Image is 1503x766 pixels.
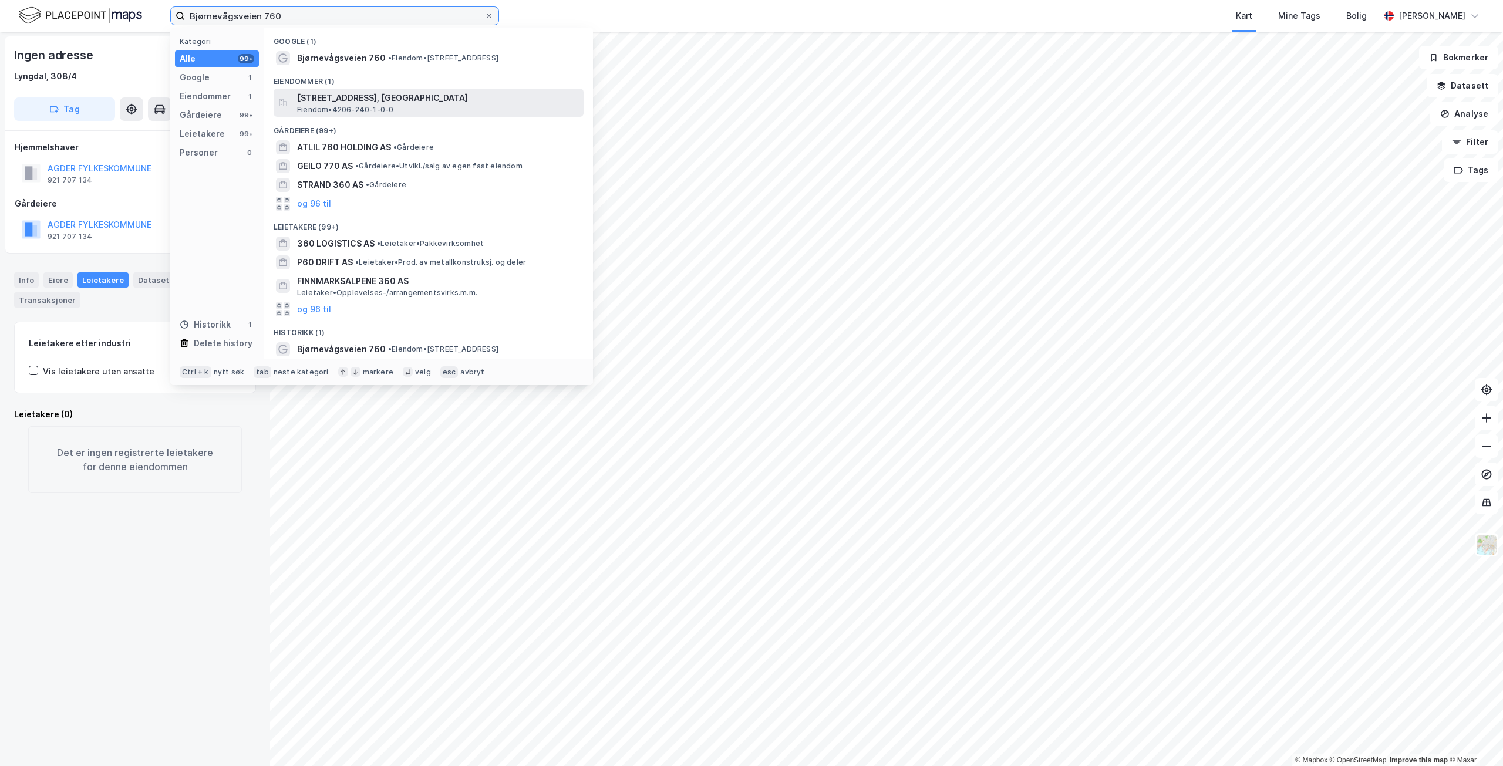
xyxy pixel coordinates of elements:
div: Leietakere [77,272,129,288]
button: Tag [14,97,115,121]
div: Gårdeiere [180,108,222,122]
div: 0 [245,148,254,157]
iframe: Chat Widget [1444,710,1503,766]
button: Datasett [1427,74,1498,97]
button: og 96 til [297,197,331,211]
div: Ctrl + k [180,366,211,378]
a: Mapbox [1295,756,1327,764]
span: FINNMARKSALPENE 360 AS [297,274,579,288]
span: • [355,161,359,170]
span: Eiendom • 4206-240-1-0-0 [297,105,393,114]
img: Z [1475,534,1498,556]
div: velg [415,367,431,377]
div: Kontrollprogram for chat [1444,710,1503,766]
div: 1 [245,73,254,82]
div: Ingen adresse [14,46,95,65]
span: Eiendom • [STREET_ADDRESS] [388,345,498,354]
span: Gårdeiere [393,143,434,152]
div: Historikk (1) [264,319,593,340]
span: P60 DRIFT AS [297,255,353,269]
div: Delete history [194,336,252,350]
span: 360 LOGISTICS AS [297,237,375,251]
span: Leietaker • Opplevelses-/arrangementsvirks.m.m. [297,288,477,298]
div: Leietakere (99+) [264,213,593,234]
div: Mine Tags [1278,9,1320,23]
a: Improve this map [1390,756,1448,764]
div: nytt søk [214,367,245,377]
div: 99+ [238,110,254,120]
button: Bokmerker [1419,46,1498,69]
div: Eiendommer [180,89,231,103]
div: Hjemmelshaver [15,140,255,154]
div: Datasett [133,272,177,288]
div: Gårdeiere (99+) [264,117,593,138]
div: 921 707 134 [48,176,92,185]
div: Alle [180,52,196,66]
span: Eiendom • [STREET_ADDRESS] [388,53,498,63]
div: Leietakere [180,127,225,141]
div: Vis leietakere uten ansatte [43,365,154,379]
div: Leietakere (0) [14,407,256,421]
div: Kart [1236,9,1252,23]
input: Søk på adresse, matrikkel, gårdeiere, leietakere eller personer [185,7,484,25]
span: • [377,239,380,248]
button: Analyse [1430,102,1498,126]
div: Historikk [180,318,231,332]
button: Tags [1444,158,1498,182]
span: Leietaker • Prod. av metallkonstruksj. og deler [355,258,526,267]
button: og 96 til [297,302,331,316]
span: Bjørnevågsveien 760 [297,51,386,65]
div: Eiere [43,272,73,288]
div: avbryt [460,367,484,377]
div: Transaksjoner [14,292,80,308]
div: Personer [180,146,218,160]
div: neste kategori [274,367,329,377]
span: • [388,53,392,62]
span: GEILO 770 AS [297,159,353,173]
img: logo.f888ab2527a4732fd821a326f86c7f29.svg [19,5,142,26]
span: Bjørnevågsveien 760 [297,342,386,356]
div: Leietakere etter industri [29,336,241,350]
span: [STREET_ADDRESS], [GEOGRAPHIC_DATA] [297,91,579,105]
div: markere [363,367,393,377]
div: 1 [245,92,254,101]
div: Kategori [180,37,259,46]
span: • [393,143,397,151]
div: [PERSON_NAME] [1398,9,1465,23]
span: • [366,180,369,189]
span: STRAND 360 AS [297,178,363,192]
div: Google [180,70,210,85]
span: Gårdeiere • Utvikl./salg av egen fast eiendom [355,161,523,171]
span: • [355,258,359,266]
div: Info [14,272,39,288]
span: Leietaker • Pakkevirksomhet [377,239,484,248]
div: Det er ingen registrerte leietakere for denne eiendommen [28,426,242,493]
div: 921 707 134 [48,232,92,241]
a: OpenStreetMap [1330,756,1387,764]
div: esc [440,366,459,378]
div: Gårdeiere [15,197,255,211]
div: Lyngdal, 308/4 [14,69,77,83]
div: 1 [245,320,254,329]
div: Bolig [1346,9,1367,23]
div: tab [254,366,271,378]
div: Eiendommer (1) [264,68,593,89]
div: 99+ [238,129,254,139]
button: Filter [1442,130,1498,154]
div: Google (1) [264,28,593,49]
div: 99+ [238,54,254,63]
span: ATLIL 760 HOLDING AS [297,140,391,154]
span: • [388,345,392,353]
span: Gårdeiere [366,180,406,190]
